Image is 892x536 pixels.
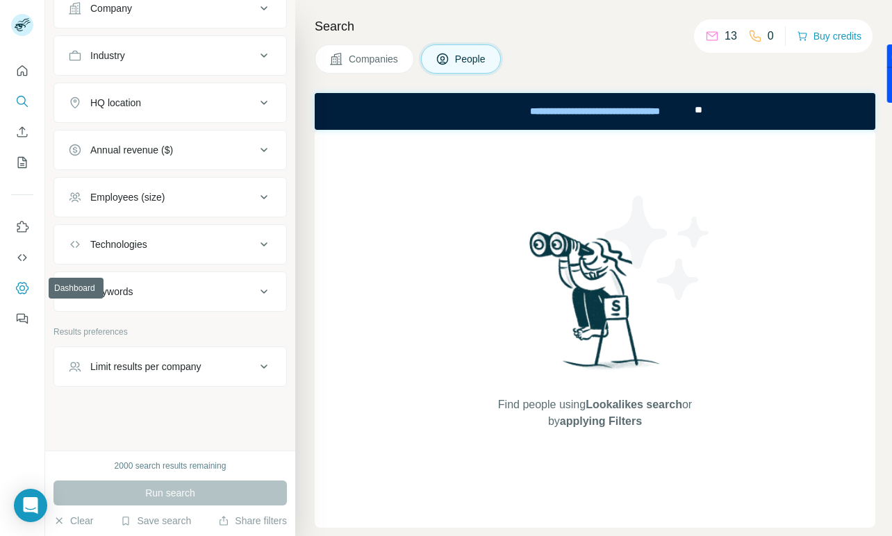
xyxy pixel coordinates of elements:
div: Industry [90,49,125,62]
span: People [455,52,487,66]
span: Find people using or by [484,396,706,430]
button: Clear [53,514,93,528]
div: Keywords [90,285,133,299]
button: Feedback [11,306,33,331]
div: HQ location [90,96,141,110]
button: Industry [54,39,286,72]
button: Dashboard [11,276,33,301]
p: 13 [725,28,737,44]
button: Use Surfe on LinkedIn [11,215,33,240]
span: Companies [349,52,399,66]
button: My lists [11,150,33,175]
div: Limit results per company [90,360,201,374]
div: Open Intercom Messenger [14,489,47,522]
p: Results preferences [53,326,287,338]
button: Save search [120,514,191,528]
button: Buy credits [797,26,861,46]
h4: Search [315,17,875,36]
div: Employees (size) [90,190,165,204]
button: Annual revenue ($) [54,133,286,167]
iframe: Banner [315,93,875,130]
button: Technologies [54,228,286,261]
button: Keywords [54,275,286,308]
div: 2000 search results remaining [115,460,226,472]
button: Share filters [218,514,287,528]
img: Surfe Illustration - Woman searching with binoculars [523,228,668,383]
span: Lookalikes search [586,399,682,410]
img: Surfe Illustration - Stars [595,185,720,310]
button: Employees (size) [54,181,286,214]
button: Search [11,89,33,114]
div: Company [90,1,132,15]
button: Enrich CSV [11,119,33,144]
p: 0 [768,28,774,44]
div: Annual revenue ($) [90,143,173,157]
button: HQ location [54,86,286,119]
div: Technologies [90,237,147,251]
button: Use Surfe API [11,245,33,270]
span: applying Filters [560,415,642,427]
button: Quick start [11,58,33,83]
button: Limit results per company [54,350,286,383]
